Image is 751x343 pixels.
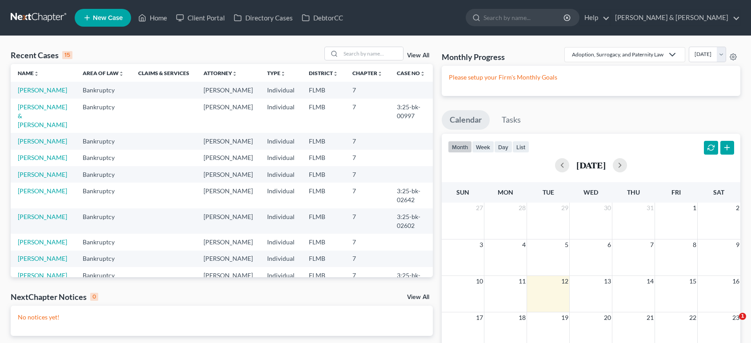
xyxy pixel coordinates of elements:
span: Wed [583,188,598,196]
span: 9 [735,239,740,250]
td: [PERSON_NAME] [196,166,260,183]
td: Individual [260,251,302,267]
td: Bankruptcy [76,208,131,234]
td: FLMB [302,267,345,292]
button: list [512,141,529,153]
a: View All [407,294,429,300]
button: day [494,141,512,153]
td: 7 [345,133,390,149]
span: Sat [713,188,724,196]
a: Home [134,10,172,26]
span: 1 [739,313,746,320]
span: 14 [646,276,655,287]
span: 18 [518,312,527,323]
th: Claims & Services [131,64,196,82]
a: [PERSON_NAME] [18,137,67,145]
i: unfold_more [280,71,286,76]
td: [PERSON_NAME] [196,267,260,292]
td: Individual [260,208,302,234]
td: 7 [345,208,390,234]
td: [PERSON_NAME] [196,208,260,234]
span: Sun [456,188,469,196]
td: Individual [260,267,302,292]
td: [PERSON_NAME] [196,99,260,133]
a: [PERSON_NAME] [18,255,67,262]
a: Attorneyunfold_more [204,70,237,76]
td: Individual [260,82,302,98]
td: FLMB [302,183,345,208]
a: [PERSON_NAME] [18,238,67,246]
i: unfold_more [119,71,124,76]
td: [PERSON_NAME] [196,133,260,149]
td: 7 [345,150,390,166]
a: [PERSON_NAME] [18,213,67,220]
a: [PERSON_NAME] [18,154,67,161]
a: [PERSON_NAME] [18,187,67,195]
div: NextChapter Notices [11,291,98,302]
td: 3:25-bk-00997 [390,99,433,133]
span: 12 [560,276,569,287]
td: Bankruptcy [76,234,131,250]
div: Recent Cases [11,50,72,60]
span: 6 [607,239,612,250]
td: Bankruptcy [76,133,131,149]
td: Individual [260,99,302,133]
span: 20 [603,312,612,323]
a: Case Nounfold_more [397,70,425,76]
td: Bankruptcy [76,82,131,98]
i: unfold_more [377,71,383,76]
td: 7 [345,234,390,250]
span: 19 [560,312,569,323]
span: 3 [479,239,484,250]
span: 7 [649,239,655,250]
span: 22 [688,312,697,323]
span: 27 [475,203,484,213]
td: 3:25-bk-02602 [390,208,433,234]
td: Bankruptcy [76,251,131,267]
td: [PERSON_NAME] [196,183,260,208]
span: 16 [731,276,740,287]
span: 30 [603,203,612,213]
iframe: Intercom live chat [721,313,742,334]
span: 11 [518,276,527,287]
td: 7 [345,166,390,183]
td: 7 [345,99,390,133]
td: 7 [345,183,390,208]
a: Directory Cases [229,10,297,26]
a: Client Portal [172,10,229,26]
a: [PERSON_NAME] & [PERSON_NAME] [18,103,67,128]
span: Thu [627,188,640,196]
span: New Case [93,15,123,21]
td: FLMB [302,150,345,166]
span: 1 [692,203,697,213]
td: Bankruptcy [76,150,131,166]
span: 21 [646,312,655,323]
i: unfold_more [34,71,39,76]
span: 5 [564,239,569,250]
span: 13 [603,276,612,287]
td: FLMB [302,166,345,183]
p: No notices yet! [18,313,426,322]
td: FLMB [302,82,345,98]
div: Adoption, Surrogacy, and Paternity Law [572,51,663,58]
span: Mon [498,188,513,196]
td: Bankruptcy [76,166,131,183]
a: [PERSON_NAME] [18,86,67,94]
span: 17 [475,312,484,323]
td: FLMB [302,234,345,250]
i: unfold_more [420,71,425,76]
i: unfold_more [232,71,237,76]
td: Bankruptcy [76,99,131,133]
td: 7 [345,82,390,98]
span: 23 [731,312,740,323]
td: FLMB [302,99,345,133]
td: Individual [260,183,302,208]
span: 15 [688,276,697,287]
span: 2 [735,203,740,213]
span: 31 [646,203,655,213]
a: Typeunfold_more [267,70,286,76]
i: unfold_more [333,71,338,76]
a: Chapterunfold_more [352,70,383,76]
a: Tasks [494,110,529,130]
td: Individual [260,150,302,166]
